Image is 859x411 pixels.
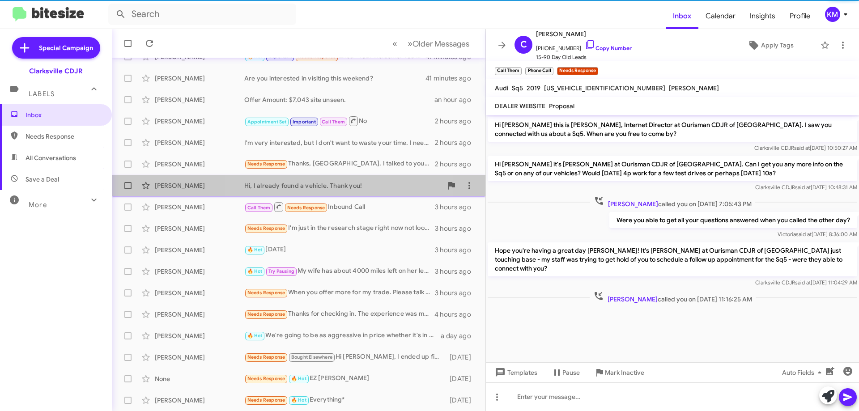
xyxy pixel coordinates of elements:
[525,67,553,75] small: Phone Call
[445,374,478,383] div: [DATE]
[322,119,345,125] span: Call Them
[293,119,316,125] span: Important
[155,310,244,319] div: [PERSON_NAME]
[609,212,857,228] p: Were you able to get all your questions answered when you called the other day?
[247,268,263,274] span: 🔥 Hot
[29,90,55,98] span: Labels
[155,353,244,362] div: [PERSON_NAME]
[247,225,285,231] span: Needs Response
[247,247,263,253] span: 🔥 Hot
[493,364,537,381] span: Templates
[608,295,658,303] span: [PERSON_NAME]
[666,3,698,29] a: Inbox
[536,53,632,62] span: 15-90 Day Old Leads
[435,288,478,297] div: 3 hours ago
[387,34,475,53] nav: Page navigation example
[247,333,263,339] span: 🔥 Hot
[743,3,782,29] span: Insights
[155,74,244,83] div: [PERSON_NAME]
[495,67,522,75] small: Call Them
[244,159,435,169] div: Thanks, [GEOGRAPHIC_DATA]. I talked to your sales manager [DATE]. He could not honor the deal tha...
[825,7,840,22] div: KM
[247,397,285,403] span: Needs Response
[29,67,83,76] div: Clarksville CDJR
[488,117,857,142] p: Hi [PERSON_NAME] this is [PERSON_NAME], Internet Director at Ourisman CDJR of [GEOGRAPHIC_DATA]. ...
[562,364,580,381] span: Pause
[605,364,644,381] span: Mark Inactive
[155,267,244,276] div: [PERSON_NAME]
[435,246,478,254] div: 3 hours ago
[26,132,102,141] span: Needs Response
[585,45,632,51] a: Copy Number
[244,201,435,212] div: Inbound Call
[155,224,244,233] div: [PERSON_NAME]
[247,376,285,381] span: Needs Response
[435,224,478,233] div: 3 hours ago
[536,29,632,39] span: [PERSON_NAME]
[724,37,816,53] button: Apply Tags
[155,95,244,104] div: [PERSON_NAME]
[527,84,540,92] span: 2019
[155,396,244,405] div: [PERSON_NAME]
[755,279,857,286] span: Clarksville CDJR [DATE] 11:04:29 AM
[761,37,794,53] span: Apply Tags
[520,38,527,52] span: C
[287,205,325,211] span: Needs Response
[247,311,285,317] span: Needs Response
[247,161,285,167] span: Needs Response
[817,7,849,22] button: KM
[268,268,294,274] span: Try Pausing
[244,223,435,233] div: I'm just in the research stage right now not looking to buy till late fall
[155,374,244,383] div: None
[590,195,755,208] span: called you on [DATE] 7:05:43 PM
[108,4,296,25] input: Search
[12,37,100,59] a: Special Campaign
[155,117,244,126] div: [PERSON_NAME]
[549,102,574,110] span: Proposal
[26,110,102,119] span: Inbox
[435,203,478,212] div: 3 hours ago
[755,184,857,191] span: Clarksville CDJR [DATE] 10:48:31 AM
[155,160,244,169] div: [PERSON_NAME]
[488,156,857,181] p: Hi [PERSON_NAME] it's [PERSON_NAME] at Ourisman CDJR of [GEOGRAPHIC_DATA]. Can I get you any more...
[795,279,811,286] span: said at
[244,288,435,298] div: When you offer more for my trade. Please talk to [PERSON_NAME] in your finance department
[244,309,434,319] div: Thanks for checking in. The experience was meh but [PERSON_NAME] one of the managers was great. T...
[244,245,435,255] div: [DATE]
[608,200,658,208] span: [PERSON_NAME]
[247,205,271,211] span: Call Them
[435,160,478,169] div: 2 hours ago
[244,74,425,83] div: Are you interested in visiting this weekend?
[412,39,469,49] span: Older Messages
[247,119,287,125] span: Appointment Set
[445,396,478,405] div: [DATE]
[387,34,403,53] button: Previous
[441,331,478,340] div: a day ago
[796,231,812,237] span: said at
[434,95,478,104] div: an hour ago
[794,144,810,151] span: said at
[445,353,478,362] div: [DATE]
[244,266,435,276] div: My wife has about 4000 miles left on her lease of her blazer EV and a lease is up next June. So w...
[795,184,811,191] span: said at
[698,3,743,29] span: Calendar
[244,330,441,341] div: We're going to be as aggressive in price whether it's in stock or not. At this point, if you cont...
[39,43,93,52] span: Special Campaign
[590,291,756,304] span: called you on [DATE] 11:16:25 AM
[155,203,244,212] div: [PERSON_NAME]
[544,364,587,381] button: Pause
[244,95,434,104] div: Offer Amount: $7,043 site unseen.
[392,38,397,49] span: «
[244,115,435,127] div: No
[434,310,478,319] div: 4 hours ago
[435,138,478,147] div: 2 hours ago
[247,354,285,360] span: Needs Response
[291,397,306,403] span: 🔥 Hot
[782,3,817,29] a: Profile
[536,39,632,53] span: [PHONE_NUMBER]
[26,153,76,162] span: All Conversations
[155,181,244,190] div: [PERSON_NAME]
[495,84,508,92] span: Audi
